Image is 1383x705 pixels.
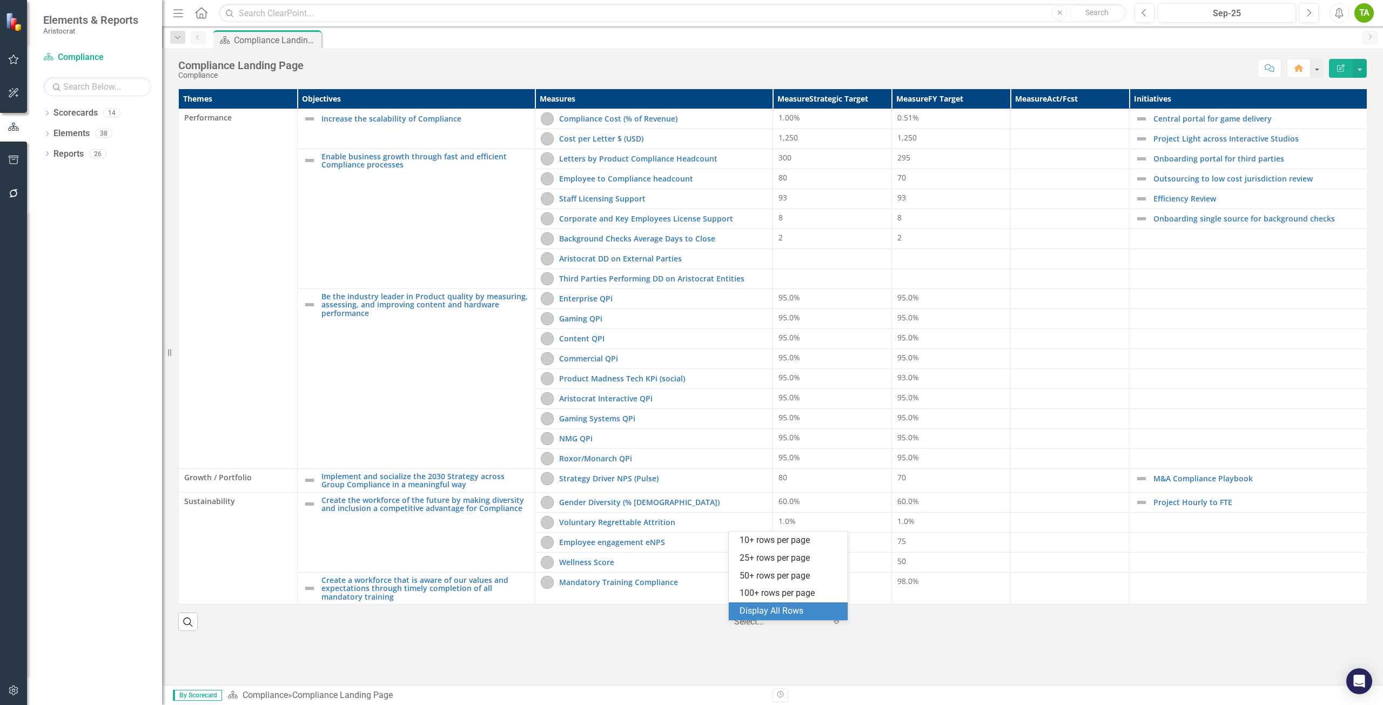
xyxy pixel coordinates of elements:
[559,354,767,362] a: Commercial QPi
[778,292,800,303] span: 95.0%
[559,474,767,482] a: Strategy Driver NPS (Pulse)
[535,512,773,532] td: Double-Click to Edit Right Click for Context Menu
[535,129,773,149] td: Double-Click to Edit Right Click for Context Menu
[541,392,554,405] img: Not Started
[1130,492,1367,512] td: Double-Click to Edit Right Click for Context Menu
[321,472,529,489] a: Implement and socialize the 2030 Strategy across Group Compliance in a meaningful way
[321,152,529,169] a: Enable business growth through fast and efficient Compliance processes
[740,534,841,547] div: 10+ rows per page
[897,212,902,223] span: 8
[179,109,298,469] td: Double-Click to Edit
[43,77,151,96] input: Search Below...
[559,434,767,442] a: NMG QPi
[535,552,773,572] td: Double-Click to Edit Right Click for Context Menu
[1354,3,1374,23] div: TA
[897,292,919,303] span: 95.0%
[535,189,773,209] td: Double-Click to Edit Right Click for Context Menu
[535,449,773,469] td: Double-Click to Edit Right Click for Context Menu
[535,532,773,552] td: Double-Click to Edit Right Click for Context Menu
[778,472,787,482] span: 80
[53,148,84,160] a: Reports
[559,518,767,526] a: Voluntary Regrettable Attrition
[103,109,120,118] div: 14
[303,112,316,125] img: Not Defined
[541,152,554,165] img: Not Started
[1130,109,1367,129] td: Double-Click to Edit Right Click for Context Menu
[541,556,554,569] img: Not Started
[1135,212,1148,225] img: Not Defined
[541,472,554,485] img: Not Started
[535,309,773,329] td: Double-Click to Edit Right Click for Context Menu
[541,272,554,285] img: Not Started
[535,349,773,369] td: Double-Click to Edit Right Click for Context Menu
[178,71,304,79] div: Compliance
[43,51,151,64] a: Compliance
[740,552,841,565] div: 25+ rows per page
[778,412,800,422] span: 95.0%
[243,690,288,700] a: Compliance
[298,149,535,289] td: Double-Click to Edit Right Click for Context Menu
[1130,189,1367,209] td: Double-Click to Edit Right Click for Context Menu
[559,334,767,343] a: Content QPI
[897,152,910,163] span: 295
[535,429,773,449] td: Double-Click to Edit Right Click for Context Menu
[897,556,906,566] span: 50
[541,576,554,589] img: Not Started
[1153,174,1361,183] a: Outsourcing to low cost jurisdiction review
[778,516,796,526] span: 1.0%
[321,576,529,601] a: Create a workforce that is aware of our values and expectations through timely completion of all ...
[541,292,554,305] img: Not Started
[535,169,773,189] td: Double-Click to Edit Right Click for Context Menu
[1153,498,1361,506] a: Project Hourly to FTE
[303,582,316,595] img: Not Defined
[535,572,773,604] td: Double-Click to Edit Right Click for Context Menu
[1153,194,1361,203] a: Efficiency Review
[535,409,773,429] td: Double-Click to Edit Right Click for Context Menu
[897,536,906,546] span: 75
[541,112,554,125] img: Not Started
[541,252,554,265] img: Not Started
[897,132,917,143] span: 1,250
[541,232,554,245] img: Not Started
[559,374,767,382] a: Product Madness Tech KPi (social)
[541,212,554,225] img: Not Started
[559,135,767,143] a: Cost per Letter $ (USD)
[535,209,773,229] td: Double-Click to Edit Right Click for Context Menu
[559,115,767,123] a: Compliance Cost (% of Revenue)
[897,312,919,323] span: 95.0%
[1135,172,1148,185] img: Not Defined
[897,232,902,243] span: 2
[897,372,919,382] span: 93.0%
[559,234,767,243] a: Background Checks Average Days to Close
[535,469,773,493] td: Double-Click to Edit Right Click for Context Menu
[89,149,106,158] div: 26
[303,154,316,167] img: Not Defined
[321,292,529,317] a: Be the industry leader in Product quality by measuring, assessing, and improving content and hard...
[778,452,800,462] span: 95.0%
[778,132,798,143] span: 1,250
[740,570,841,582] div: 50+ rows per page
[559,498,767,506] a: Gender Diversity (% [DEMOGRAPHIC_DATA])
[535,289,773,309] td: Double-Click to Edit Right Click for Context Menu
[559,155,767,163] a: Letters by Product Compliance Headcount
[303,474,316,487] img: Not Defined
[559,174,767,183] a: Employee to Compliance headcount
[740,587,841,600] div: 100+ rows per page
[234,33,319,47] div: Compliance Landing Page
[53,127,90,140] a: Elements
[1158,3,1296,23] button: Sep-25
[321,496,529,513] a: Create the workforce of the future by making diversity and inclusion a competitive advantage for ...
[1130,209,1367,229] td: Double-Click to Edit Right Click for Context Menu
[778,212,783,223] span: 8
[1130,469,1367,493] td: Double-Click to Edit Right Click for Context Menu
[778,232,783,243] span: 2
[298,109,535,149] td: Double-Click to Edit Right Click for Context Menu
[897,472,906,482] span: 70
[559,194,767,203] a: Staff Licensing Support
[778,372,800,382] span: 95.0%
[298,469,535,493] td: Double-Click to Edit Right Click for Context Menu
[1130,149,1367,169] td: Double-Click to Edit Right Click for Context Menu
[227,689,764,702] div: »
[897,332,919,343] span: 95.0%
[535,369,773,389] td: Double-Click to Edit Right Click for Context Menu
